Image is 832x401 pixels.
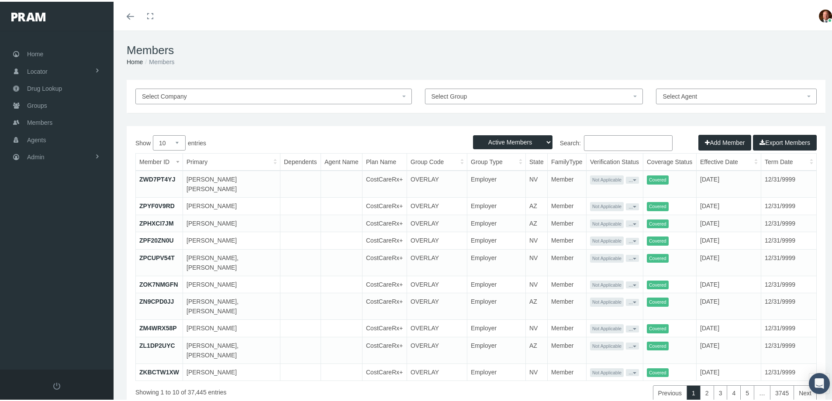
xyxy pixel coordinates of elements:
[548,196,587,213] td: Member
[626,341,639,348] button: ...
[761,291,817,318] td: 12/31/9999
[761,247,817,274] td: 12/31/9999
[697,152,761,169] th: Effective Date: activate to sort column ascending
[761,318,817,336] td: 12/31/9999
[135,134,476,149] label: Show entries
[407,196,467,213] td: OVERLAY
[548,274,587,291] td: Member
[647,218,669,227] span: Covered
[590,367,624,376] span: Not Applicable
[27,113,52,129] span: Members
[548,362,587,379] td: Member
[467,152,526,169] th: Group Type: activate to sort column ascending
[467,274,526,291] td: Employer
[687,384,701,399] a: 1
[362,362,407,379] td: CostCareRx+
[139,235,174,242] a: ZPF20ZN0U
[476,134,673,149] label: Search:
[153,134,186,149] select: Showentries
[548,247,587,274] td: Member
[548,318,587,336] td: Member
[526,318,548,336] td: NV
[183,362,280,379] td: [PERSON_NAME]
[362,230,407,248] td: CostCareRx+
[183,196,280,213] td: [PERSON_NAME]
[697,230,761,248] td: [DATE]
[526,230,548,248] td: NV
[584,134,673,149] input: Search:
[139,279,178,286] a: ZOK7NMGFN
[362,247,407,274] td: CostCareRx+
[626,253,639,260] button: ...
[27,130,46,147] span: Agents
[548,291,587,318] td: Member
[407,318,467,336] td: OVERLAY
[407,274,467,291] td: OVERLAY
[183,230,280,248] td: [PERSON_NAME]
[647,322,669,332] span: Covered
[548,335,587,362] td: Member
[590,279,624,288] span: Not Applicable
[362,169,407,196] td: CostCareRx+
[139,323,177,330] a: ZM4WRX58P
[761,152,817,169] th: Term Date: activate to sort column ascending
[590,322,624,332] span: Not Applicable
[647,174,669,183] span: Covered
[27,44,43,61] span: Home
[590,340,624,349] span: Not Applicable
[647,252,669,261] span: Covered
[697,318,761,336] td: [DATE]
[761,335,817,362] td: 12/31/9999
[647,279,669,288] span: Covered
[761,169,817,196] td: 12/31/9999
[590,235,624,244] span: Not Applicable
[136,152,183,169] th: Member ID: activate to sort column ascending
[407,213,467,230] td: OVERLAY
[647,235,669,244] span: Covered
[362,152,407,169] th: Plan Name
[467,291,526,318] td: Employer
[183,213,280,230] td: [PERSON_NAME]
[467,335,526,362] td: Employer
[407,230,467,248] td: OVERLAY
[548,152,587,169] th: FamilyType
[139,218,174,225] a: ZPHXCI7JM
[761,196,817,213] td: 12/31/9999
[626,219,639,226] button: ...
[142,91,187,98] span: Select Company
[139,367,179,374] a: ZKBCTW1XW
[754,384,770,399] a: …
[467,169,526,196] td: Employer
[526,291,548,318] td: AZ
[753,133,817,149] button: Export Members
[27,96,47,112] span: Groups
[526,213,548,230] td: AZ
[526,169,548,196] td: NV
[697,291,761,318] td: [DATE]
[697,362,761,379] td: [DATE]
[700,384,714,399] a: 2
[643,152,697,169] th: Coverage Status
[548,213,587,230] td: Member
[526,247,548,274] td: NV
[526,152,548,169] th: State
[183,274,280,291] td: [PERSON_NAME]
[626,236,639,243] button: ...
[647,296,669,305] span: Covered
[467,318,526,336] td: Employer
[526,196,548,213] td: AZ
[407,247,467,274] td: OVERLAY
[794,384,817,399] a: Next
[526,274,548,291] td: NV
[647,367,669,376] span: Covered
[727,384,741,399] a: 4
[362,318,407,336] td: CostCareRx+
[590,252,624,261] span: Not Applicable
[697,247,761,274] td: [DATE]
[321,152,362,169] th: Agent Name
[362,274,407,291] td: CostCareRx+
[626,324,639,331] button: ...
[407,291,467,318] td: OVERLAY
[819,8,832,21] img: S_Profile_Picture_693.jpg
[548,230,587,248] td: Member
